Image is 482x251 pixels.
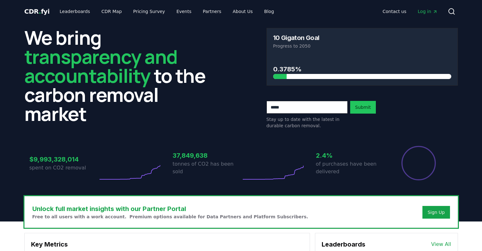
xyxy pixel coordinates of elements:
[427,209,445,215] a: Sign Up
[96,6,127,17] a: CDR Map
[413,6,442,17] a: Log in
[431,241,451,248] a: View All
[322,240,365,249] h3: Leaderboards
[422,206,450,219] button: Sign Up
[29,155,98,164] h3: $9,993,328,014
[24,43,177,89] span: transparency and accountability
[273,64,451,74] h3: 0.3785%
[259,6,279,17] a: Blog
[171,6,196,17] a: Events
[173,151,241,160] h3: 37,849,638
[198,6,226,17] a: Partners
[273,35,319,41] h3: 10 Gigaton Goal
[267,116,348,129] p: Stay up to date with the latest in durable carbon removal.
[31,240,303,249] h3: Key Metrics
[377,6,442,17] nav: Main
[418,8,437,15] span: Log in
[39,8,41,15] span: .
[24,8,50,15] span: CDR fyi
[32,214,308,220] p: Free to all users with a work account. Premium options available for Data Partners and Platform S...
[377,6,411,17] a: Contact us
[228,6,258,17] a: About Us
[24,28,216,123] h2: We bring to the carbon removal market
[128,6,170,17] a: Pricing Survey
[273,43,451,49] p: Progress to 2050
[173,160,241,175] p: tonnes of CO2 has been sold
[316,151,384,160] h3: 2.4%
[350,101,376,114] button: Submit
[55,6,95,17] a: Leaderboards
[24,7,50,16] a: CDR.fyi
[55,6,279,17] nav: Main
[316,160,384,175] p: of purchases have been delivered
[29,164,98,172] p: spent on CO2 removal
[32,204,308,214] h3: Unlock full market insights with our Partner Portal
[401,145,436,181] div: Percentage of sales delivered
